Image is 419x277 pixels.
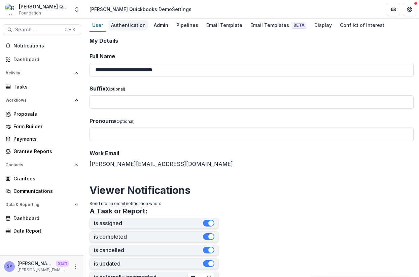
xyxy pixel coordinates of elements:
label: is updated [94,261,203,267]
button: Open Activity [3,68,81,78]
div: Conflict of Interest [337,20,387,30]
a: Proposals [3,108,81,119]
button: Open entity switcher [72,3,81,16]
a: Dashboard [3,54,81,65]
span: Suffix [90,85,106,92]
span: Pronouns [90,117,115,124]
p: Staff [56,261,69,267]
label: is assigned [94,220,203,227]
nav: breadcrumb [87,4,194,14]
button: Open Contacts [3,160,81,170]
div: [PERSON_NAME] Quickbooks Demo Settings [90,6,191,13]
div: Grantees [13,175,76,182]
button: Notifications [3,40,81,51]
span: Work Email [90,150,119,157]
div: Communications [13,187,76,195]
a: Conflict of Interest [337,19,387,32]
a: Dashboard [3,213,81,224]
div: Dashboard [13,215,76,222]
a: Authentication [108,19,148,32]
a: Email Template [204,19,245,32]
button: Get Help [403,3,416,16]
div: Data Report [13,227,76,234]
a: Email Templates Beta [248,19,309,32]
h2: Viewer Notifications [90,184,414,196]
p: [PERSON_NAME][EMAIL_ADDRESS][DOMAIN_NAME] [18,267,69,273]
span: (Optional) [115,119,135,124]
span: Data & Reporting [5,202,72,207]
div: [PERSON_NAME] Quickbooks Demo [19,3,69,10]
div: ⌘ + K [63,26,77,33]
div: Authentication [108,20,148,30]
button: Open Workflows [3,95,81,106]
a: Form Builder [3,121,81,132]
h2: My Details [90,38,414,44]
span: Search... [15,27,61,33]
span: Beta [292,22,306,29]
label: is completed [94,234,203,240]
div: Email Template [204,20,245,30]
div: Form Builder [13,123,76,130]
a: Display [312,19,335,32]
a: User [90,19,106,32]
div: Grantee Reports [13,148,76,155]
div: Dashboard [13,56,76,63]
div: Display [312,20,335,30]
span: (Optional) [106,86,125,92]
label: is cancelled [94,247,203,253]
a: Grantee Reports [3,146,81,157]
span: Foundation [19,10,41,16]
button: Partners [387,3,400,16]
a: Payments [3,133,81,144]
div: [PERSON_NAME][EMAIL_ADDRESS][DOMAIN_NAME] [90,149,414,168]
button: More [72,263,80,271]
div: Email Templates [248,20,309,30]
span: Send me an email notification when: [90,201,161,206]
button: Search... [3,24,81,35]
div: Payments [13,135,76,142]
div: Admin [151,20,171,30]
a: Pipelines [174,19,201,32]
span: Full Name [90,53,115,60]
a: Data Report [3,225,81,236]
div: Sammy <sammy@trytemelio.com> [7,264,12,269]
span: Activity [5,71,72,75]
a: Admin [151,19,171,32]
span: Workflows [5,98,72,103]
div: Pipelines [174,20,201,30]
a: Grantees [3,173,81,184]
div: Proposals [13,110,76,117]
a: Tasks [3,81,81,92]
button: Open Data & Reporting [3,199,81,210]
div: User [90,20,106,30]
p: [PERSON_NAME] <[PERSON_NAME][EMAIL_ADDRESS][DOMAIN_NAME]> [18,260,53,267]
a: Communications [3,185,81,197]
img: Ruthwick Quickbooks Demo [5,4,16,15]
div: Tasks [13,83,76,90]
span: Contacts [5,163,72,167]
span: Notifications [13,43,78,49]
h3: A Task or Report: [90,207,148,215]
